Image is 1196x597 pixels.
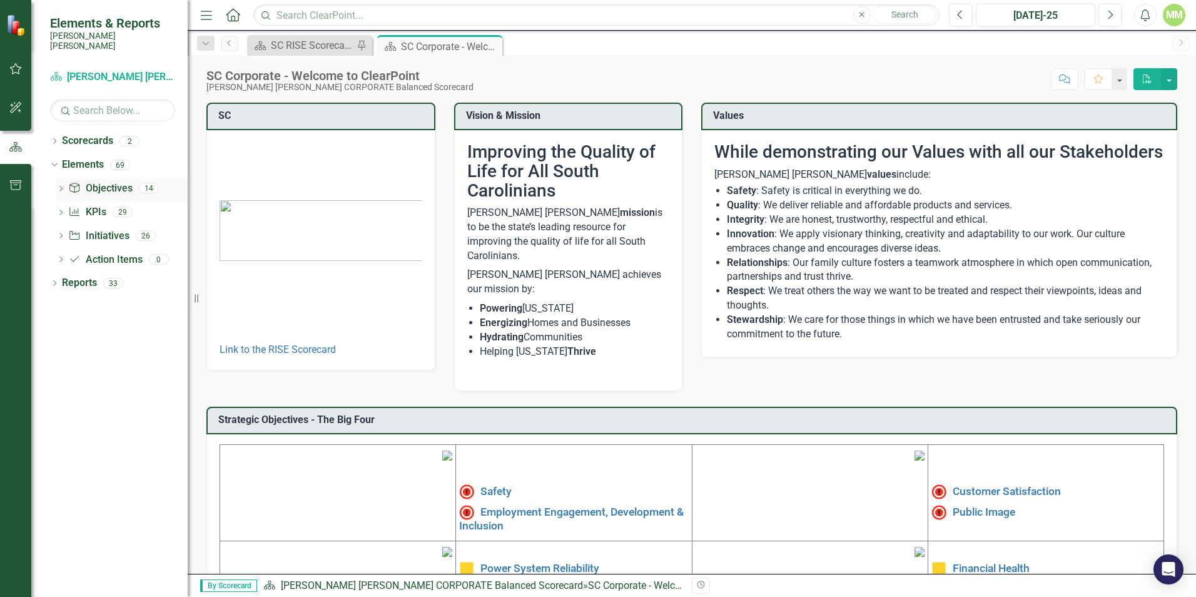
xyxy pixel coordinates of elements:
[1163,4,1185,26] button: MM
[588,579,754,591] div: SC Corporate - Welcome to ClearPoint
[206,69,474,83] div: SC Corporate - Welcome to ClearPoint
[915,451,925,461] img: mceclip2%20v3.png
[727,256,1164,285] li: : Our family culture fosters a teamwork atmosphere in which open communication, partnerships and ...
[119,136,139,146] div: 2
[139,183,159,194] div: 14
[727,257,788,268] strong: Relationships
[480,331,524,343] strong: Hydrating
[62,134,113,148] a: Scorecards
[250,38,353,53] a: SC RISE Scorecard - Welcome to ClearPoint
[1153,554,1183,584] div: Open Intercom Messenger
[271,38,353,53] div: SC RISE Scorecard - Welcome to ClearPoint
[466,110,676,121] h3: Vision & Mission
[727,213,1164,227] li: : We are honest, trustworthy, respectful and ethical.
[68,253,142,267] a: Action Items
[62,276,97,290] a: Reports
[931,561,946,576] img: Caution
[206,83,474,92] div: [PERSON_NAME] [PERSON_NAME] CORPORATE Balanced Scorecard
[480,562,599,574] a: Power System Reliability
[867,168,896,180] strong: values
[68,229,129,243] a: Initiatives
[281,579,583,591] a: [PERSON_NAME] [PERSON_NAME] CORPORATE Balanced Scorecard
[149,254,169,265] div: 0
[713,110,1170,121] h3: Values
[50,99,175,121] input: Search Below...
[480,316,670,330] li: Homes and Businesses
[459,505,684,531] a: Employment Engagement, Development & Inclusion
[220,344,336,355] a: Link to the RISE Scorecard
[620,207,655,218] strong: mission
[714,168,1164,182] p: [PERSON_NAME] [PERSON_NAME] include:
[727,227,1164,256] li: : We apply visionary thinking, creativity and adaptability to our work. Our culture embraces chan...
[480,345,670,359] li: Helping [US_STATE]
[567,345,596,357] strong: Thrive
[976,4,1095,26] button: [DATE]-25
[50,31,175,51] small: [PERSON_NAME] [PERSON_NAME]
[68,181,132,196] a: Objectives
[480,302,670,316] li: [US_STATE]
[727,198,1164,213] li: : We deliver reliable and affordable products and services.
[480,330,670,345] li: Communities
[50,16,175,31] span: Elements & Reports
[727,313,1164,342] li: : We care for those things in which we have been entrusted and take seriously our commitment to t...
[727,314,783,325] strong: Stewardship
[915,547,925,557] img: mceclip4.png
[480,317,527,329] strong: Energizing
[874,6,936,24] button: Search
[480,485,512,497] a: Safety
[459,561,474,576] img: Caution
[467,143,670,200] h2: Improving the Quality of Life for All South Carolinians
[931,484,946,499] img: High Alert
[480,302,522,314] strong: Powering
[727,228,774,240] strong: Innovation
[110,160,130,170] div: 69
[727,184,1164,198] li: : Safety is critical in everything we do.
[727,284,1164,313] li: : We treat others the way we want to be treated and respect their viewpoints, ideas and thoughts.
[68,205,106,220] a: KPIs
[263,579,682,593] div: »
[459,505,474,520] img: Not Meeting Target
[953,562,1030,574] a: Financial Health
[442,547,452,557] img: mceclip3%20v3.png
[727,185,756,196] strong: Safety
[442,451,452,461] img: mceclip1%20v4.png
[467,265,670,299] p: [PERSON_NAME] [PERSON_NAME] achieves our mission by:
[891,9,918,19] span: Search
[727,199,758,211] strong: Quality
[953,485,1061,497] a: Customer Satisfaction
[727,213,764,225] strong: Integrity
[727,285,763,297] strong: Respect
[136,230,156,241] div: 26
[50,70,175,84] a: [PERSON_NAME] [PERSON_NAME] CORPORATE Balanced Scorecard
[714,143,1164,162] h2: While demonstrating our Values with all our Stakeholders
[6,14,28,36] img: ClearPoint Strategy
[103,278,123,288] div: 33
[459,484,474,499] img: High Alert
[253,4,940,26] input: Search ClearPoint...
[401,39,499,54] div: SC Corporate - Welcome to ClearPoint
[113,207,133,218] div: 29
[931,505,946,520] img: Not Meeting Target
[62,158,104,172] a: Elements
[200,579,257,592] span: By Scorecard
[953,505,1015,518] a: Public Image
[467,206,670,265] p: [PERSON_NAME] [PERSON_NAME] is to be the state’s leading resource for improving the quality of li...
[980,8,1091,23] div: [DATE]-25
[218,414,1170,426] h3: Strategic Objectives - The Big Four
[218,110,428,121] h3: SC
